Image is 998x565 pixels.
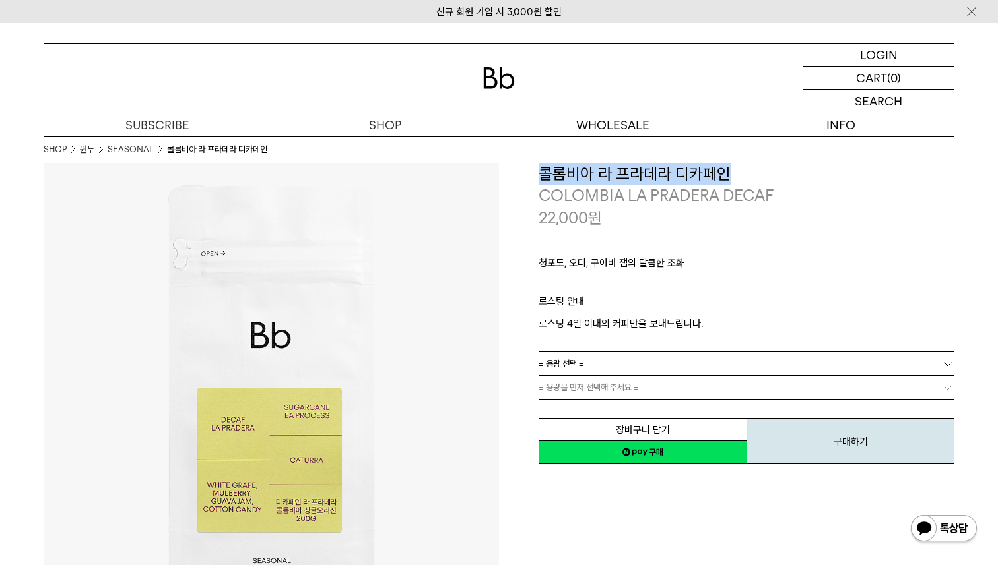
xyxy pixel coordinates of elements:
[539,185,954,207] p: COLOMBIA LA PRADERA DECAF
[499,113,727,136] p: WHOLESALE
[167,143,267,156] li: 콜롬비아 라 프라데라 디카페인
[539,316,954,332] p: 로스팅 4일 이내의 커피만을 보내드립니다.
[539,352,584,375] span: = 용량 선택 =
[436,6,562,18] a: 신규 회원 가입 시 3,000원 할인
[271,113,499,136] a: SHOP
[483,67,515,89] img: 로고
[910,514,978,545] img: 카카오톡 채널 1:1 채팅 버튼
[727,113,954,136] p: INFO
[860,44,898,66] p: LOGIN
[539,418,747,441] button: 장바구니 담기
[539,440,747,464] a: 새창
[44,143,67,156] a: SHOP
[803,67,954,90] a: CART (0)
[539,376,639,399] span: = 용량을 먼저 선택해 주세요 =
[887,67,901,89] p: (0)
[855,90,902,113] p: SEARCH
[747,418,954,464] button: 구매하기
[539,163,954,185] h3: 콜롬비아 라 프라데라 디카페인
[856,67,887,89] p: CART
[539,293,954,316] p: 로스팅 안내
[588,208,602,227] span: 원
[803,44,954,67] a: LOGIN
[80,143,94,156] a: 원두
[539,278,954,293] p: ㅤ
[44,113,271,136] a: SUBSCRIBE
[539,207,602,229] p: 22,000
[539,255,954,278] p: 청포도, 오디, 구아바 잼의 달콤한 조화
[108,143,154,156] a: SEASONAL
